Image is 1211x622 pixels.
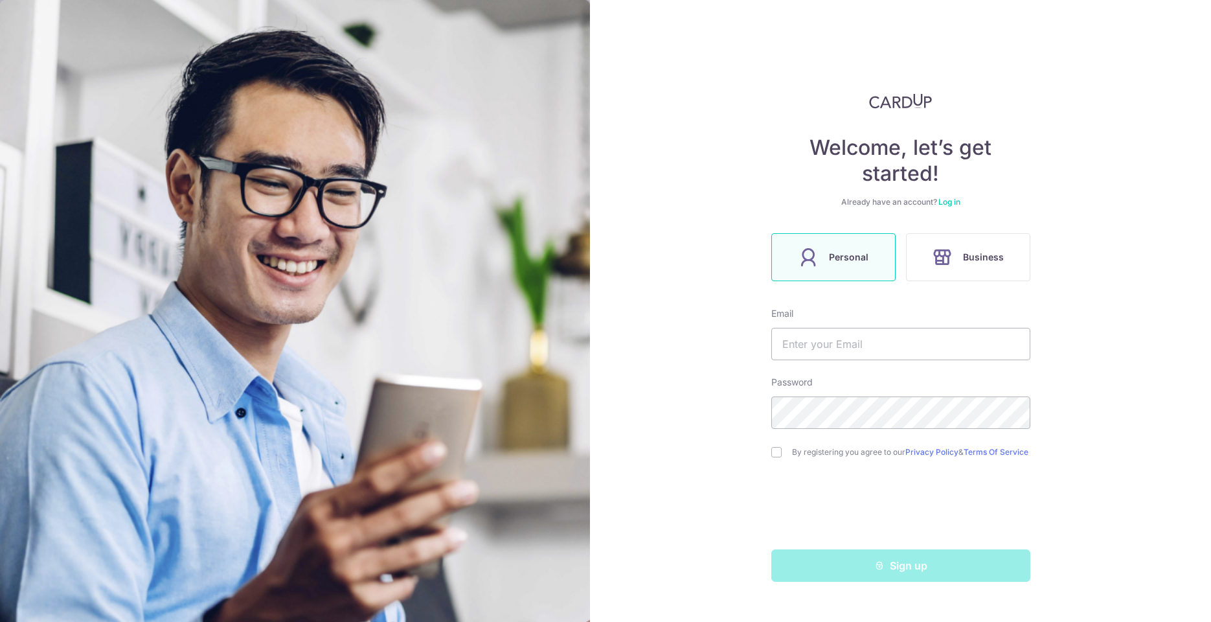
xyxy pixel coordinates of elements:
[771,328,1030,360] input: Enter your Email
[869,93,933,109] img: CardUp Logo
[771,197,1030,207] div: Already have an account?
[938,197,960,207] a: Log in
[963,249,1004,265] span: Business
[964,447,1028,457] a: Terms Of Service
[829,249,868,265] span: Personal
[771,135,1030,187] h4: Welcome, let’s get started!
[802,483,999,534] iframe: reCAPTCHA
[905,447,958,457] a: Privacy Policy
[901,233,1036,281] a: Business
[771,376,813,389] label: Password
[766,233,901,281] a: Personal
[792,447,1030,457] label: By registering you agree to our &
[771,307,793,320] label: Email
